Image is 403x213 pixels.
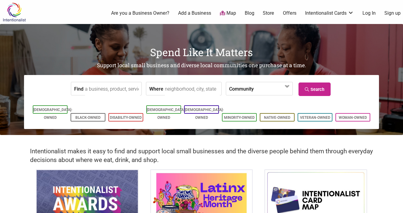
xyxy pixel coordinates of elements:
a: Add a Business [178,10,211,16]
a: Minority-Owned [224,115,255,120]
label: Where [149,82,163,95]
a: Search [298,82,331,96]
input: neighborhood, city, state [165,82,220,96]
a: [DEMOGRAPHIC_DATA]-Owned [33,108,72,120]
a: Woman-Owned [339,115,367,120]
a: Map [220,10,236,17]
a: Sign up [384,10,401,16]
a: Are you a Business Owner? [111,10,169,16]
label: Community [229,82,254,95]
a: Blog [245,10,254,16]
h2: Intentionalist makes it easy to find and support local small businesses and the diverse people be... [30,147,373,164]
a: Disability-Owned [110,115,142,120]
a: Log In [362,10,376,16]
input: a business, product, service [85,82,140,96]
label: Find [74,82,83,95]
a: Intentionalist Cards [305,10,354,16]
a: Store [263,10,274,16]
a: [DEMOGRAPHIC_DATA]-Owned [185,108,224,120]
a: Offers [283,10,296,16]
a: Native-Owned [264,115,290,120]
a: Veteran-Owned [300,115,330,120]
a: Black-Owned [75,115,101,120]
a: [DEMOGRAPHIC_DATA]-Owned [147,108,186,120]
